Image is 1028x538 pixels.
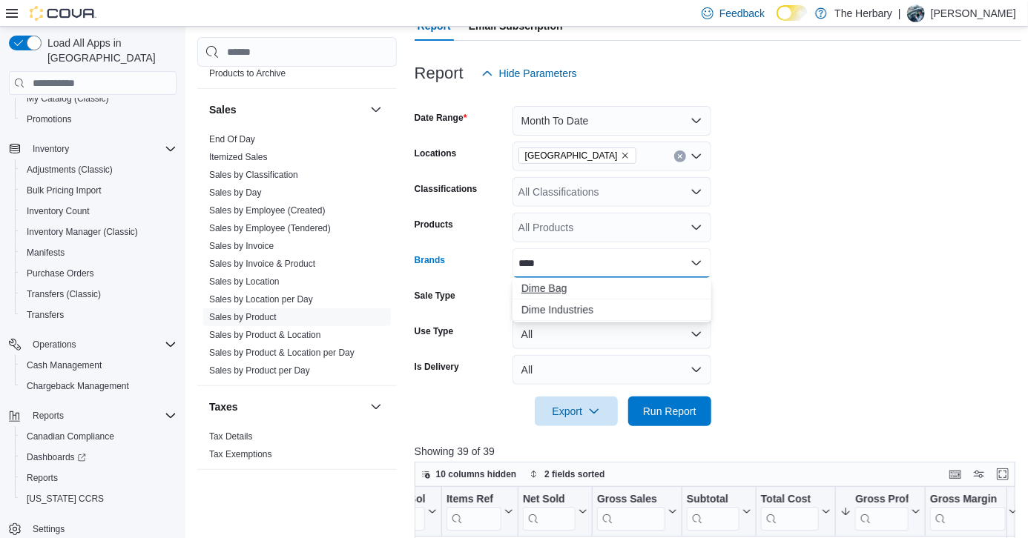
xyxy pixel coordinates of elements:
[209,348,355,358] a: Sales by Product & Location per Day
[597,493,665,531] div: Gross Sales
[415,147,457,159] label: Locations
[27,288,101,300] span: Transfers (Classic)
[21,428,120,445] a: Canadian Compliance
[209,294,313,305] a: Sales by Location per Day
[209,240,274,252] span: Sales by Invoice
[447,493,501,507] div: Items Ref
[15,488,182,509] button: [US_STATE] CCRS
[42,36,177,65] span: Load All Apps in [GEOGRAPHIC_DATA]
[209,133,255,145] span: End Of Day
[33,339,76,351] span: Operations
[27,93,109,104] span: My Catalog (Classic)
[21,285,107,303] a: Transfers (Classic)
[27,493,104,505] span: [US_STATE] CCRS
[415,325,453,337] label: Use Type
[3,334,182,355] button: Operations
[367,101,385,119] button: Sales
[687,493,739,507] div: Subtotal
[15,222,182,242] button: Inventory Manager (Classic)
[33,523,65,535] span: Settings
[475,59,583,88] button: Hide Parameters
[415,290,455,302] label: Sale Type
[15,242,182,263] button: Manifests
[834,4,892,22] p: The Herbary
[27,268,94,279] span: Purchase Orders
[379,493,425,507] div: Items Sold
[970,465,988,483] button: Display options
[628,396,711,426] button: Run Report
[209,241,274,251] a: Sales by Invoice
[761,493,831,531] button: Total Cost
[21,223,144,241] a: Inventory Manager (Classic)
[930,493,1017,531] button: Gross Margin
[523,493,576,507] div: Net Sold
[209,68,286,79] a: Products to Archive
[691,257,702,269] button: Close list of options
[209,330,321,340] a: Sales by Product & Location
[521,281,702,296] span: Dime Bag
[209,134,255,145] a: End Of Day
[691,186,702,198] button: Open list of options
[21,202,177,220] span: Inventory Count
[209,170,298,180] a: Sales by Classification
[27,247,65,259] span: Manifests
[521,302,702,317] span: Dime Industries
[761,493,819,531] div: Total Cost
[209,311,277,323] span: Sales by Product
[930,493,1005,507] div: Gross Margin
[209,399,238,414] h3: Taxes
[33,410,64,422] span: Reports
[21,490,177,508] span: Washington CCRS
[21,161,119,179] a: Adjustments (Classic)
[15,109,182,130] button: Promotions
[15,263,182,284] button: Purchase Orders
[33,143,69,155] span: Inventory
[15,180,182,201] button: Bulk Pricing Import
[21,182,108,199] a: Bulk Pricing Import
[21,490,110,508] a: [US_STATE] CCRS
[415,254,445,266] label: Brands
[27,140,177,158] span: Inventory
[643,404,696,419] span: Run Report
[21,285,177,303] span: Transfers (Classic)
[209,276,280,287] a: Sales by Location
[855,493,909,531] div: Gross Profit
[15,284,182,305] button: Transfers (Classic)
[3,139,182,159] button: Inventory
[436,468,517,480] span: 10 columns hidden
[691,150,702,162] button: Open list of options
[21,110,78,128] a: Promotions
[27,519,177,538] span: Settings
[21,265,177,282] span: Purchase Orders
[209,431,253,442] a: Tax Details
[27,380,129,392] span: Chargeback Management
[855,493,909,507] div: Gross Profit
[513,299,711,321] button: Dime Industries
[27,140,75,158] button: Inventory
[209,365,310,376] a: Sales by Product per Day
[525,148,618,163] span: [GEOGRAPHIC_DATA]
[209,187,262,198] a: Sales by Day
[513,106,711,136] button: Month To Date
[15,355,182,376] button: Cash Management
[209,399,364,414] button: Taxes
[367,398,385,416] button: Taxes
[21,356,108,374] a: Cash Management
[719,6,765,21] span: Feedback
[447,493,501,531] div: Items Ref
[840,493,920,531] button: Gross Profit
[209,259,315,269] a: Sales by Invoice & Product
[27,336,82,353] button: Operations
[946,465,964,483] button: Keyboard shortcuts
[21,110,177,128] span: Promotions
[209,329,321,341] span: Sales by Product & Location
[197,428,397,469] div: Taxes
[21,306,177,324] span: Transfers
[597,493,665,507] div: Gross Sales
[687,493,751,531] button: Subtotal
[27,520,70,538] a: Settings
[535,396,618,426] button: Export
[15,201,182,222] button: Inventory Count
[15,447,182,468] a: Dashboards
[27,359,102,371] span: Cash Management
